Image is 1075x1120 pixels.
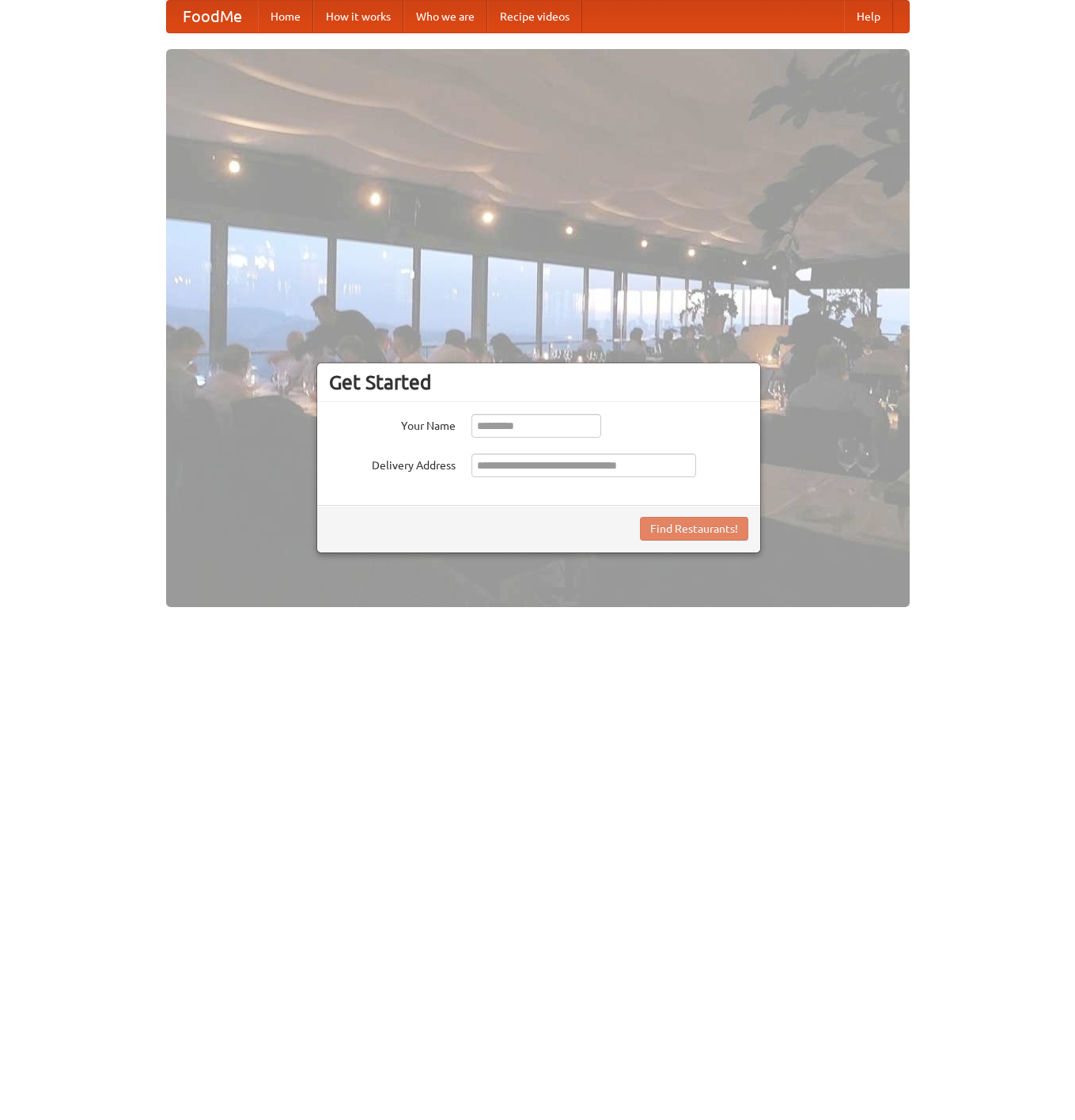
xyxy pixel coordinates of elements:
[329,454,456,473] label: Delivery Address
[844,1,893,32] a: Help
[487,1,582,32] a: Recipe videos
[167,1,258,32] a: FoodMe
[640,517,748,541] button: Find Restaurants!
[403,1,487,32] a: Who we are
[329,370,748,394] h3: Get Started
[329,414,456,434] label: Your Name
[313,1,403,32] a: How it works
[258,1,313,32] a: Home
